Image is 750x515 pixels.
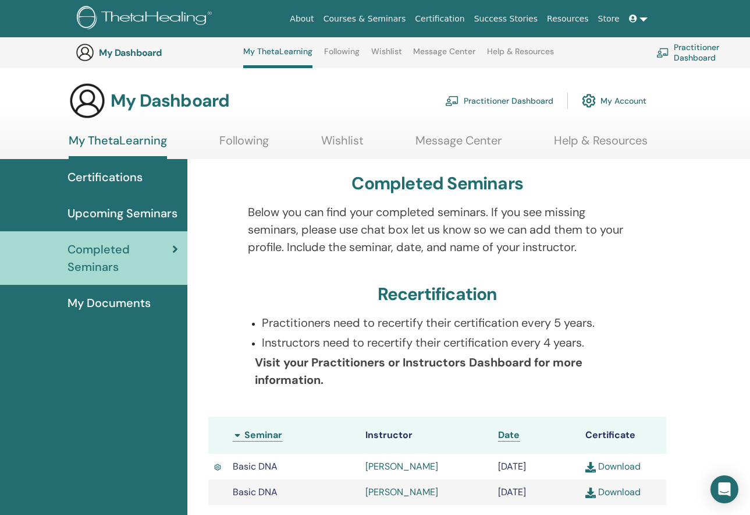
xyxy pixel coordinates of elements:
a: [PERSON_NAME] [365,486,438,498]
h3: Completed Seminars [351,173,523,194]
h3: My Dashboard [99,47,215,58]
span: Basic DNA [233,460,278,472]
span: My Documents [67,294,151,312]
div: Open Intercom Messenger [710,475,738,503]
a: Download [585,460,641,472]
a: Download [585,486,641,498]
a: Store [593,8,624,30]
th: Certificate [580,417,667,454]
b: Visit your Practitioners or Instructors Dashboard for more information. [255,355,582,387]
img: cog.svg [582,91,596,111]
p: Instructors need to recertify their certification every 4 years. [262,334,627,351]
a: Wishlist [321,133,364,156]
h3: My Dashboard [111,90,229,111]
img: chalkboard-teacher.svg [656,48,669,57]
a: Success Stories [470,8,542,30]
td: [DATE] [492,479,579,505]
a: Help & Resources [487,47,554,65]
img: download.svg [585,462,596,472]
a: My ThetaLearning [69,133,167,159]
img: logo.png [77,6,216,32]
a: Message Center [415,133,502,156]
span: Basic DNA [233,486,278,498]
a: Date [498,429,520,442]
span: Upcoming Seminars [67,204,177,222]
a: Message Center [413,47,475,65]
img: generic-user-icon.jpg [76,43,94,62]
a: Practitioner Dashboard [445,88,553,114]
a: [PERSON_NAME] [365,460,438,472]
img: download.svg [585,488,596,498]
a: Following [219,133,269,156]
span: Completed Seminars [67,241,172,276]
a: My Account [582,88,646,114]
a: Resources [542,8,593,30]
a: Certification [410,8,469,30]
span: Certifications [67,168,143,186]
img: generic-user-icon.jpg [69,82,106,119]
p: Below you can find your completed seminars. If you see missing seminars, please use chat box let ... [248,203,627,256]
img: Active Certificate [214,463,221,472]
a: Courses & Seminars [319,8,411,30]
a: Following [324,47,360,65]
p: Practitioners need to recertify their certification every 5 years. [262,314,627,331]
img: chalkboard-teacher.svg [445,96,459,106]
a: My ThetaLearning [243,47,312,68]
th: Instructor [360,417,492,454]
a: Wishlist [371,47,402,65]
a: About [285,8,318,30]
h3: Recertification [378,284,497,305]
a: Help & Resources [554,133,648,156]
td: [DATE] [492,454,579,479]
